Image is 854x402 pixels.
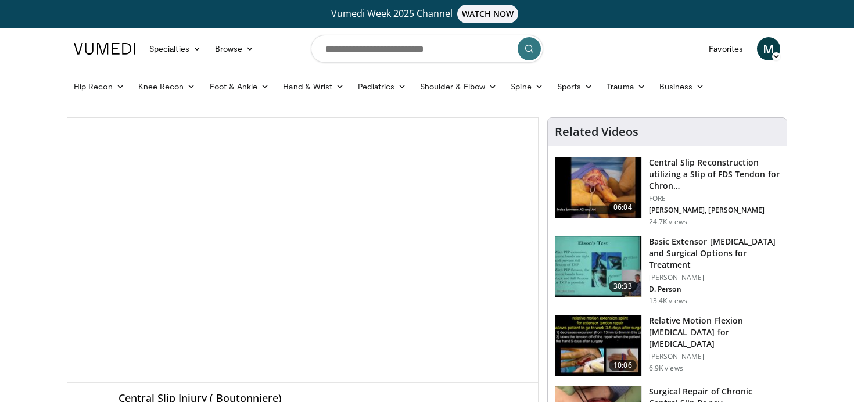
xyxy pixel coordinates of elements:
a: Shoulder & Elbow [413,75,504,98]
img: bed40874-ca21-42dc-8a42-d9b09b7d8d58.150x105_q85_crop-smart_upscale.jpg [555,236,641,297]
h4: Related Videos [555,125,638,139]
p: [PERSON_NAME] [649,273,780,282]
a: Browse [208,37,261,60]
span: 10:06 [609,360,637,371]
a: 06:04 Central Slip Reconstruction utilizing a Slip of FDS Tendon for Chron… FORE [PERSON_NAME], [... [555,157,780,227]
a: Sports [550,75,600,98]
img: a3caf157-84ca-44da-b9c8-ceb8ddbdfb08.150x105_q85_crop-smart_upscale.jpg [555,157,641,218]
a: Spine [504,75,550,98]
a: M [757,37,780,60]
a: Hip Recon [67,75,131,98]
a: Knee Recon [131,75,203,98]
span: 06:04 [609,202,637,213]
a: Pediatrics [351,75,413,98]
img: VuMedi Logo [74,43,135,55]
h3: Relative Motion Flexion [MEDICAL_DATA] for [MEDICAL_DATA] [649,315,780,350]
p: 13.4K views [649,296,687,306]
p: 24.7K views [649,217,687,227]
a: Business [652,75,712,98]
a: Favorites [702,37,750,60]
input: Search topics, interventions [311,35,543,63]
a: Trauma [600,75,652,98]
a: 10:06 Relative Motion Flexion [MEDICAL_DATA] for [MEDICAL_DATA] [PERSON_NAME] 6.9K views [555,315,780,376]
a: Hand & Wrist [276,75,351,98]
p: 6.9K views [649,364,683,373]
video-js: Video Player [67,118,538,383]
img: 59b5d2c6-08f8-464a-8067-1fe7aff7f91b.150x105_q85_crop-smart_upscale.jpg [555,315,641,376]
span: 30:33 [609,281,637,292]
p: FORE [649,194,780,203]
h3: Central Slip Reconstruction utilizing a Slip of FDS Tendon for Chron… [649,157,780,192]
a: Foot & Ankle [203,75,277,98]
span: WATCH NOW [457,5,519,23]
a: 30:33 Basic Extensor [MEDICAL_DATA] and Surgical Options for Treatment [PERSON_NAME] D. Person 13... [555,236,780,306]
p: [PERSON_NAME] [649,352,780,361]
a: Vumedi Week 2025 ChannelWATCH NOW [76,5,778,23]
p: [PERSON_NAME], [PERSON_NAME] [649,206,780,215]
a: Specialties [142,37,208,60]
p: D. Person [649,285,780,294]
h3: Basic Extensor [MEDICAL_DATA] and Surgical Options for Treatment [649,236,780,271]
